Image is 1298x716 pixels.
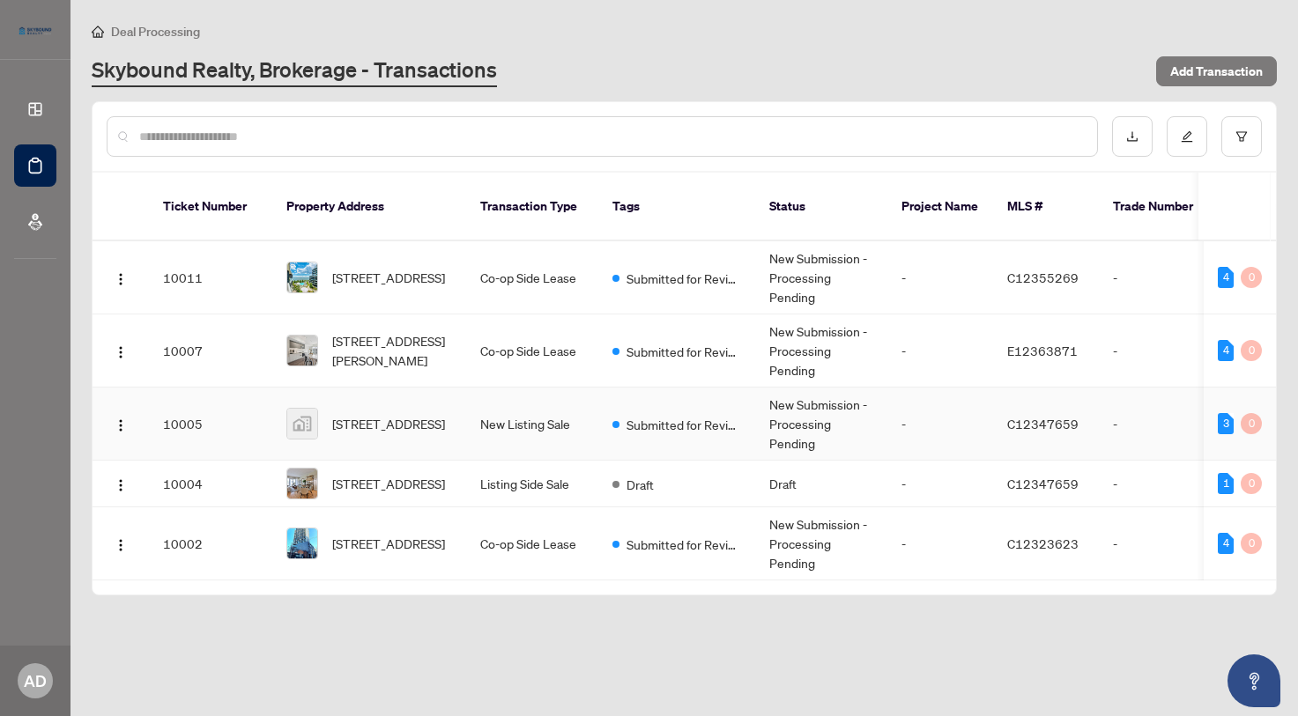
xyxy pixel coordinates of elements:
[1181,130,1193,143] span: edit
[114,418,128,432] img: Logo
[1007,269,1079,285] span: C12355269
[627,535,741,554] span: Submitted for Review
[887,461,993,507] td: -
[1241,533,1262,554] div: 0
[627,342,741,361] span: Submitted for Review
[287,469,317,498] img: thumbnail-img
[887,388,993,461] td: -
[107,529,135,557] button: Logo
[287,409,317,439] img: thumbnail-img
[1007,416,1079,432] span: C12347659
[755,461,887,507] td: Draft
[287,336,317,365] img: thumbnail-img
[1228,654,1280,707] button: Open asap
[107,263,135,292] button: Logo
[92,55,497,87] a: Skybound Realty, Brokerage - Transactions
[755,241,887,314] td: New Submission - Processing Pending
[287,262,317,292] img: thumbnail-img
[149,241,272,314] td: 10011
[1156,56,1277,86] button: Add Transaction
[466,507,598,580] td: Co-op Side Lease
[149,173,272,241] th: Ticket Number
[1007,476,1079,491] span: C12347659
[466,173,598,241] th: Transaction Type
[1112,116,1153,157] button: download
[1241,340,1262,361] div: 0
[887,314,993,388] td: -
[1218,267,1234,288] div: 4
[92,26,104,38] span: home
[887,173,993,241] th: Project Name
[598,173,755,241] th: Tags
[1099,507,1222,580] td: -
[149,314,272,388] td: 10007
[149,388,272,461] td: 10005
[466,314,598,388] td: Co-op Side Lease
[114,272,128,286] img: Logo
[1241,473,1262,494] div: 0
[1241,267,1262,288] div: 0
[1099,461,1222,507] td: -
[755,388,887,461] td: New Submission - Processing Pending
[1218,413,1234,434] div: 3
[1218,473,1234,494] div: 1
[1099,241,1222,314] td: -
[887,241,993,314] td: -
[107,469,135,498] button: Logo
[149,461,272,507] td: 10004
[466,388,598,461] td: New Listing Sale
[466,241,598,314] td: Co-op Side Lease
[627,269,741,288] span: Submitted for Review
[332,474,445,493] span: [STREET_ADDRESS]
[466,461,598,507] td: Listing Side Sale
[332,268,445,287] span: [STREET_ADDRESS]
[755,173,887,241] th: Status
[14,22,56,40] img: logo
[887,507,993,580] td: -
[287,528,317,558] img: thumbnail-img
[627,475,654,494] span: Draft
[24,668,47,693] span: AD
[111,24,200,40] span: Deal Processing
[1218,533,1234,554] div: 4
[272,173,466,241] th: Property Address
[1235,130,1248,143] span: filter
[107,336,135,365] button: Logo
[1221,116,1262,157] button: filter
[149,507,272,580] td: 10002
[1099,388,1222,461] td: -
[1099,173,1222,241] th: Trade Number
[107,410,135,438] button: Logo
[1241,413,1262,434] div: 0
[1167,116,1207,157] button: edit
[332,414,445,433] span: [STREET_ADDRESS]
[1007,535,1079,551] span: C12323623
[114,478,128,492] img: Logo
[332,331,452,370] span: [STREET_ADDRESS][PERSON_NAME]
[1099,314,1222,388] td: -
[993,173,1099,241] th: MLS #
[627,415,741,434] span: Submitted for Review
[1170,57,1263,85] span: Add Transaction
[114,538,128,552] img: Logo
[332,534,445,553] span: [STREET_ADDRESS]
[1218,340,1234,361] div: 4
[114,345,128,359] img: Logo
[1007,343,1078,358] span: E12363871
[755,507,887,580] td: New Submission - Processing Pending
[755,314,887,388] td: New Submission - Processing Pending
[1126,130,1139,143] span: download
